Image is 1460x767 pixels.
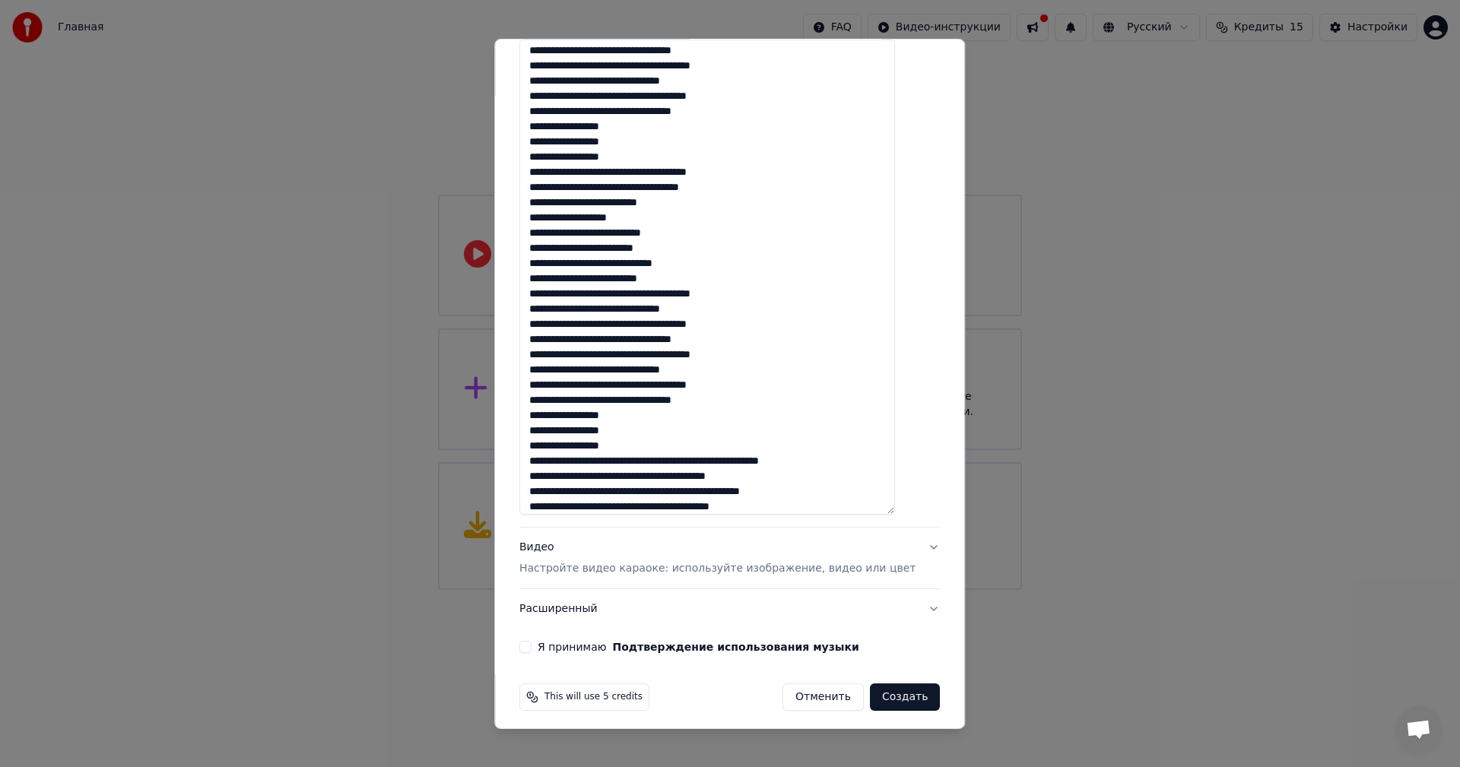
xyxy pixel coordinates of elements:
[544,691,643,703] span: This will use 5 credits
[538,642,859,652] label: Я принимаю
[519,589,940,629] button: Расширенный
[870,683,940,711] button: Создать
[519,540,916,576] div: Видео
[519,561,916,576] p: Настройте видео караоке: используйте изображение, видео или цвет
[613,642,859,652] button: Я принимаю
[519,528,940,588] button: ВидеоНастройте видео караоке: используйте изображение, видео или цвет
[782,683,864,711] button: Отменить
